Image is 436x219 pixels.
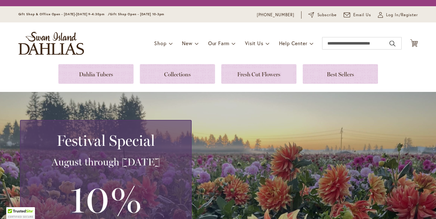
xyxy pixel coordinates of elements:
span: Email Us [353,12,371,18]
span: Our Farm [208,40,229,46]
a: store logo [18,32,84,55]
span: Help Center [279,40,307,46]
a: [PHONE_NUMBER] [257,12,295,18]
span: Log In/Register [386,12,418,18]
a: Subscribe [308,12,337,18]
div: TrustedSite Certified [6,207,35,219]
a: Email Us [344,12,371,18]
span: Visit Us [245,40,263,46]
a: Log In/Register [378,12,418,18]
h3: August through [DATE] [28,156,184,168]
span: Gift Shop Open - [DATE] 10-3pm [110,12,164,16]
span: Shop [154,40,166,46]
span: Subscribe [317,12,337,18]
h2: Festival Special [28,132,184,149]
span: Gift Shop & Office Open - [DATE]-[DATE] 9-4:30pm / [18,12,110,16]
span: New [182,40,192,46]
